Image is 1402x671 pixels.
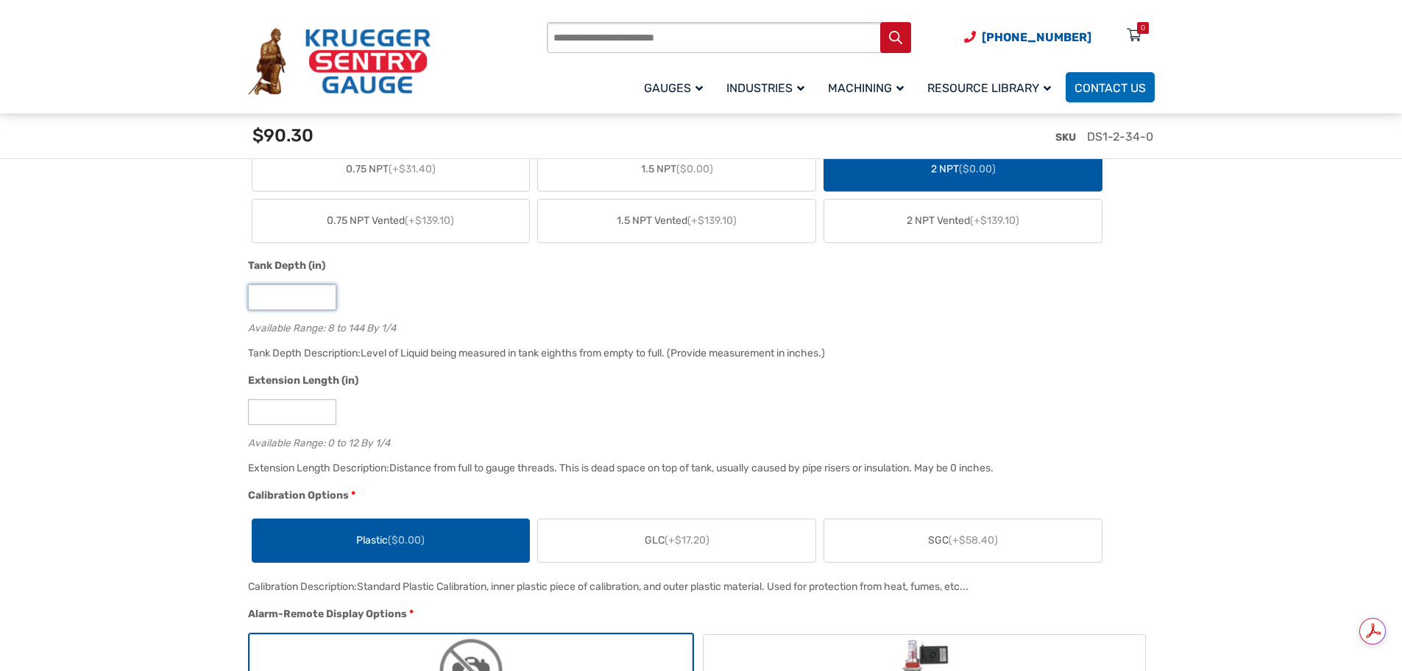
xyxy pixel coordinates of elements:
[351,488,355,503] abbr: required
[645,533,709,548] span: GLC
[907,213,1019,228] span: 2 NPT Vented
[828,81,904,95] span: Machining
[248,374,358,387] span: Extension Length (in)
[405,214,454,227] span: (+$139.10)
[248,28,431,96] img: Krueger Sentry Gauge
[248,434,1147,448] div: Available Range: 0 to 12 By 1/4
[726,81,804,95] span: Industries
[964,28,1091,46] a: Phone Number (920) 434-8860
[248,608,407,620] span: Alarm-Remote Display Options
[248,347,361,359] span: Tank Depth Description:
[248,580,357,593] span: Calibration Description:
[248,319,1147,333] div: Available Range: 8 to 144 By 1/4
[356,533,425,548] span: Plastic
[389,462,994,474] div: Distance from full to gauge threads. This is dead space on top of tank, usually caused by pipe ri...
[928,533,998,548] span: SGC
[982,30,1091,44] span: [PHONE_NUMBER]
[327,213,454,228] span: 0.75 NPT Vented
[248,259,325,272] span: Tank Depth (in)
[248,462,389,474] span: Extension Length Description:
[927,81,1051,95] span: Resource Library
[644,81,703,95] span: Gauges
[687,214,737,227] span: (+$139.10)
[617,213,737,228] span: 1.5 NPT Vented
[949,534,998,547] span: (+$58.40)
[409,606,414,622] abbr: required
[1074,81,1146,95] span: Contact Us
[918,70,1066,105] a: Resource Library
[1087,130,1153,144] span: DS1-2-34-0
[970,214,1019,227] span: (+$139.10)
[665,534,709,547] span: (+$17.20)
[635,70,718,105] a: Gauges
[1066,72,1155,102] a: Contact Us
[357,580,969,593] div: Standard Plastic Calibration, inner plastic piece of calibration, and outer plastic material. Use...
[718,70,819,105] a: Industries
[819,70,918,105] a: Machining
[1055,131,1076,144] span: SKU
[1141,22,1145,34] div: 0
[248,489,349,502] span: Calibration Options
[361,347,825,359] div: Level of Liquid being measured in tank eighths from empty to full. (Provide measurement in inches.)
[388,534,425,547] span: ($0.00)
